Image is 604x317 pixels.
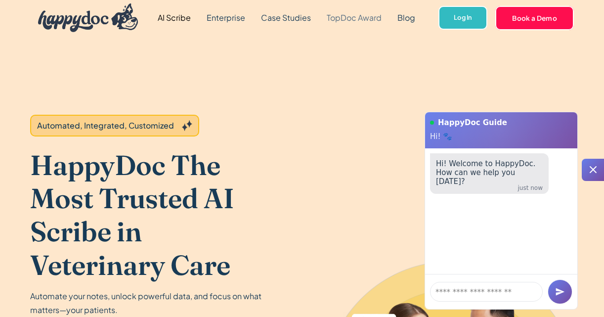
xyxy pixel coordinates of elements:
[30,148,275,281] h1: HappyDoc The Most Trusted AI Scribe in Veterinary Care
[30,289,267,317] p: Automate your notes, unlock powerful data, and focus on what matters—your patients.
[37,120,174,132] div: Automated, Integrated, Customized
[495,6,574,30] a: Book a Demo
[38,3,138,32] img: HappyDoc Logo: A happy dog with his ear up, listening.
[182,120,192,131] img: Grey sparkles.
[438,6,487,30] a: Log In
[30,1,138,35] a: home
